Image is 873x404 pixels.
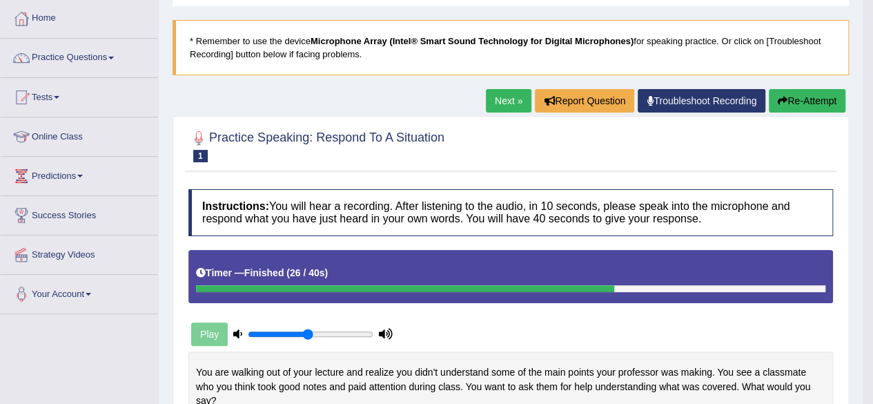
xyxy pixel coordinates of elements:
[193,150,208,162] span: 1
[535,89,634,113] button: Report Question
[325,267,328,278] b: )
[188,189,833,235] h4: You will hear a recording. After listening to the audio, in 10 seconds, please speak into the mic...
[188,128,444,162] h2: Practice Speaking: Respond To A Situation
[1,196,158,231] a: Success Stories
[173,20,849,75] blockquote: * Remember to use the device for speaking practice. Or click on [Troubleshoot Recording] button b...
[1,235,158,270] a: Strategy Videos
[290,267,325,278] b: 26 / 40s
[1,39,158,73] a: Practice Questions
[638,89,765,113] a: Troubleshoot Recording
[1,117,158,152] a: Online Class
[486,89,531,113] a: Next »
[202,200,269,212] b: Instructions:
[769,89,845,113] button: Re-Attempt
[286,267,290,278] b: (
[1,275,158,309] a: Your Account
[196,268,328,278] h5: Timer —
[1,157,158,191] a: Predictions
[311,36,634,46] b: Microphone Array (Intel® Smart Sound Technology for Digital Microphones)
[244,267,284,278] b: Finished
[1,78,158,113] a: Tests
